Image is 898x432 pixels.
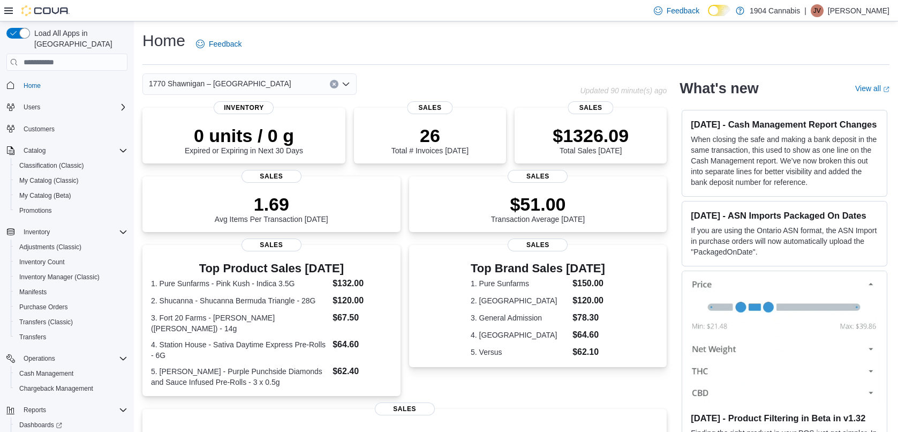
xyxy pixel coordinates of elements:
button: Operations [2,351,132,366]
span: Sales [242,170,301,183]
a: Purchase Orders [15,301,72,314]
button: Catalog [2,143,132,158]
p: 0 units / 0 g [185,125,303,146]
button: Manifests [11,285,132,300]
span: Reports [24,406,46,414]
span: Sales [242,239,301,251]
span: Dashboards [15,419,127,431]
a: Customers [19,123,59,136]
p: Updated 90 minute(s) ago [580,86,667,95]
button: My Catalog (Beta) [11,188,132,203]
p: 1.69 [215,193,328,215]
button: Inventory [2,225,132,240]
h2: What's new [680,80,758,97]
button: Reports [2,403,132,418]
p: If you are using the Ontario ASN format, the ASN Import in purchase orders will now automatically... [691,225,878,257]
dd: $62.40 [333,365,391,378]
span: Operations [24,354,55,363]
dd: $78.30 [572,311,605,324]
span: Catalog [19,144,127,157]
span: Dashboards [19,421,62,429]
a: Classification (Classic) [15,159,88,172]
span: Home [19,78,127,92]
button: Customers [2,121,132,137]
h3: Top Product Sales [DATE] [151,262,392,275]
dt: 1. Pure Sunfarms - Pink Kush - Indica 3.5G [151,278,328,289]
dt: 3. Fort 20 Farms - [PERSON_NAME] ([PERSON_NAME]) - 14g [151,312,328,334]
span: Promotions [19,206,52,215]
button: Adjustments (Classic) [11,240,132,255]
a: Home [19,79,45,92]
p: $51.00 [491,193,585,215]
img: Cova [21,5,70,16]
span: Sales [508,170,568,183]
p: 26 [391,125,469,146]
dd: $67.50 [333,311,391,324]
button: Home [2,77,132,93]
button: Inventory [19,226,54,239]
h3: Top Brand Sales [DATE] [471,262,605,275]
a: Inventory Manager (Classic) [15,271,104,284]
a: Transfers [15,331,50,344]
button: Open list of options [342,80,350,88]
div: Jeffrey Villeneuve [811,4,824,17]
p: 1904 Cannabis [750,4,800,17]
div: Transaction Average [DATE] [491,193,585,224]
input: Dark Mode [708,5,730,16]
button: Chargeback Management [11,381,132,396]
dt: 4. Station House - Sativa Daytime Express Pre-Rolls - 6G [151,339,328,361]
button: Promotions [11,203,132,218]
a: Dashboards [15,419,66,431]
dd: $120.00 [333,294,391,307]
span: Operations [19,352,127,365]
h3: [DATE] - Product Filtering in Beta in v1.32 [691,413,878,423]
a: My Catalog (Beta) [15,189,76,202]
span: Inventory Count [19,258,65,266]
span: Promotions [15,204,127,217]
button: Inventory Count [11,255,132,270]
button: My Catalog (Classic) [11,173,132,188]
h3: [DATE] - ASN Imports Packaged On Dates [691,210,878,221]
a: Cash Management [15,367,78,380]
button: Reports [19,404,50,416]
dt: 1. Pure Sunfarms [471,278,568,289]
button: Transfers [11,330,132,345]
p: [PERSON_NAME] [828,4,889,17]
span: Inventory [24,228,50,236]
span: Inventory Manager (Classic) [19,273,100,281]
span: Sales [508,239,568,251]
span: Chargeback Management [15,382,127,395]
dd: $120.00 [572,294,605,307]
dd: $132.00 [333,277,391,290]
a: Inventory Count [15,256,69,269]
span: Load All Apps in [GEOGRAPHIC_DATA] [30,28,127,49]
p: When closing the safe and making a bank deposit in the same transaction, this used to show as one... [691,134,878,188]
dd: $150.00 [572,277,605,290]
span: Transfers [19,333,46,341]
button: Users [19,101,44,114]
span: Inventory [19,226,127,239]
button: Catalog [19,144,50,157]
span: Cash Management [15,367,127,380]
span: Cash Management [19,369,73,378]
span: Users [24,103,40,111]
span: My Catalog (Classic) [19,176,79,185]
dt: 5. Versus [471,347,568,357]
dt: 5. [PERSON_NAME] - Purple Punchside Diamonds and Sauce Infused Pre-Rolls - 3 x 0.5g [151,366,328,388]
dt: 4. [GEOGRAPHIC_DATA] [471,330,568,340]
button: Classification (Classic) [11,158,132,173]
span: Home [24,81,41,90]
button: Transfers (Classic) [11,315,132,330]
span: Purchase Orders [19,303,68,311]
h1: Home [142,30,185,51]
div: Avg Items Per Transaction [DATE] [215,193,328,224]
span: 1770 Shawnigan – [GEOGRAPHIC_DATA] [149,77,291,90]
dd: $62.10 [572,346,605,359]
a: Chargeback Management [15,382,97,395]
span: Purchase Orders [15,301,127,314]
span: Adjustments (Classic) [15,241,127,254]
span: Inventory Manager (Classic) [15,271,127,284]
div: Total Sales [DATE] [553,125,629,155]
dd: $64.60 [572,329,605,341]
h3: [DATE] - Cash Management Report Changes [691,119,878,130]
